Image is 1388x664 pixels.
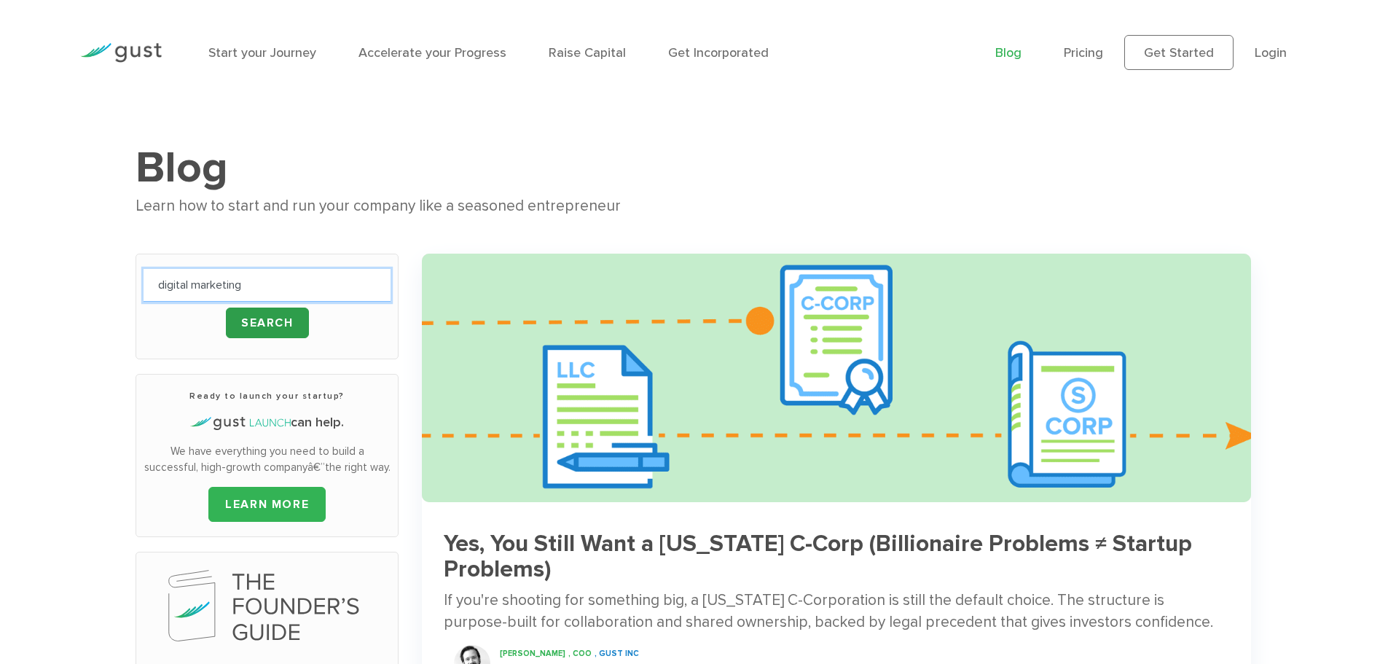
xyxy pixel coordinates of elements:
a: Get Incorporated [668,45,769,60]
img: Gust Logo [80,43,162,63]
img: S Corporation Llc Startup Tax Savings Hero 745a637daab6798955651138ffe46d682c36e4ed50c581f4efd756... [422,254,1251,502]
a: Get Started [1124,35,1234,70]
span: , Gust INC [595,649,639,658]
div: If you're shooting for something big, a [US_STATE] C-Corporation is still the default choice. The... [444,590,1229,633]
span: [PERSON_NAME] [500,649,565,658]
a: Login [1255,45,1287,60]
div: Learn how to start and run your company like a seasoned entrepreneur [136,194,1252,219]
a: Pricing [1064,45,1103,60]
a: Blog [995,45,1022,60]
span: , COO [568,649,592,658]
h3: Yes, You Still Want a [US_STATE] C-Corp (Billionaire Problems ≠ Startup Problems) [444,531,1229,582]
a: Accelerate your Progress [358,45,506,60]
a: LEARN MORE [208,487,326,522]
h4: can help. [144,413,391,432]
h3: Ready to launch your startup? [144,389,391,402]
a: Start your Journey [208,45,316,60]
h1: Blog [136,141,1252,194]
a: Raise Capital [549,45,626,60]
p: We have everything you need to build a successful, high-growth companyâ€”the right way. [144,443,391,476]
input: Search blog [144,269,391,302]
input: Search [226,308,309,338]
